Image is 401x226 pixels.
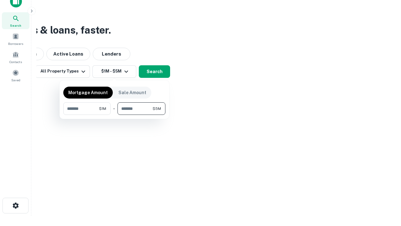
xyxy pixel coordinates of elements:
[153,106,161,111] span: $5M
[68,89,108,96] p: Mortgage Amount
[118,89,146,96] p: Sale Amount
[113,102,115,115] div: -
[370,176,401,206] iframe: Chat Widget
[99,106,106,111] span: $1M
